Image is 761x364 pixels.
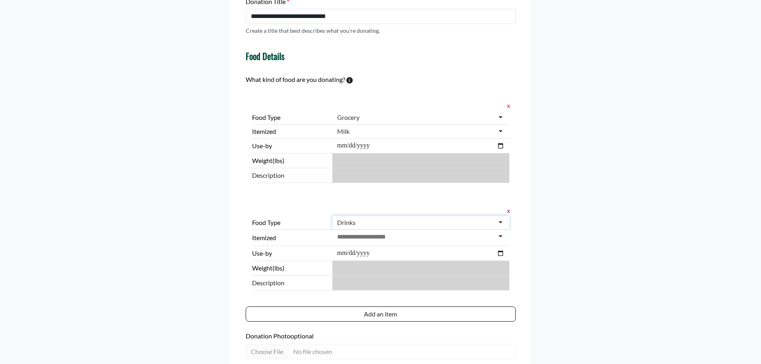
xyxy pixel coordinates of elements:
[246,306,516,322] button: Add an item
[252,278,329,288] span: Description
[246,26,380,35] p: Create a title that best describes what you're donating.
[346,77,353,84] svg: To calculate environmental impacts, we follow the Food Loss + Waste Protocol
[252,218,329,227] label: Food Type
[246,331,516,341] label: Donation Photo
[246,51,284,61] h4: Food Details
[337,127,350,135] div: Milk
[252,156,329,165] label: Weight
[272,157,284,164] span: (lbs)
[252,249,329,258] label: Use-by
[252,171,329,180] span: Description
[337,113,360,121] div: Grocery
[252,113,329,122] label: Food Type
[252,141,329,151] label: Use-by
[505,100,509,111] button: x
[272,264,284,272] span: (lbs)
[505,205,509,216] button: x
[337,219,356,227] div: Drinks
[252,233,329,243] label: Itemized
[252,127,329,136] label: Itemized
[252,263,329,273] label: Weight
[246,75,345,84] label: What kind of food are you donating?
[290,332,314,340] span: optional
